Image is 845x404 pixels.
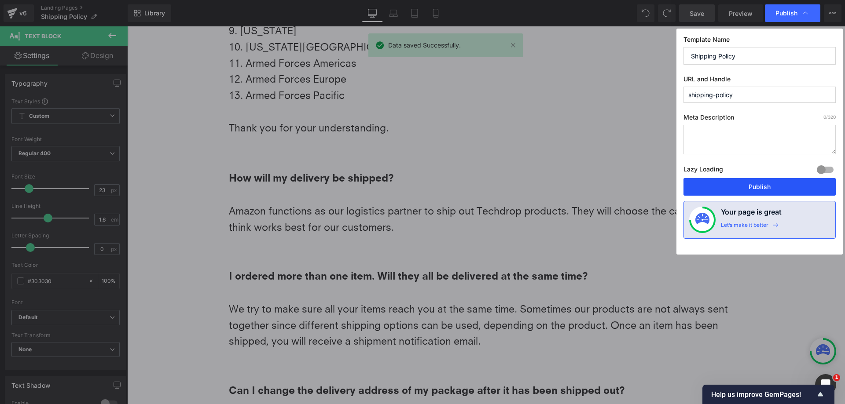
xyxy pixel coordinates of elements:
img: onboarding-status.svg [695,213,709,227]
span: 1 [833,374,840,381]
div: Let’s make it better [721,222,768,233]
p: 11. Armed Forces Americas [102,29,617,45]
button: Show survey - Help us improve GemPages! [711,389,826,400]
button: Publish [683,178,836,196]
iframe: Intercom live chat [815,374,836,395]
label: URL and Handle [683,75,836,87]
label: Lazy Loading [683,164,723,178]
label: Template Name [683,36,836,47]
span: Publish [775,9,797,17]
p: Thank you for your understanding. [102,94,617,110]
strong: How will my delivery be shipped? [102,145,267,157]
strong: Can I change the delivery address of my package after it has been shipped out? [102,357,498,370]
span: 0 [823,114,826,120]
p: 13. Armed Forces Pacific [102,61,617,77]
span: Help us improve GemPages! [711,390,815,399]
p: 10. [US_STATE][GEOGRAPHIC_DATA] [102,13,617,29]
p: 12. Armed Forces Europe [102,45,617,61]
div: We try to make sure all your items reach you at the same time. Sometimes our products are not alw... [102,275,617,323]
strong: I ordered more than one item. Will they all be delivered at the same time? [102,243,461,255]
h4: Your page is great [721,207,782,222]
span: /320 [823,114,836,120]
div: Amazon functions as our logistics partner to ship out Techdrop products. They will choose the car... [102,177,617,209]
label: Meta Description [683,113,836,125]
